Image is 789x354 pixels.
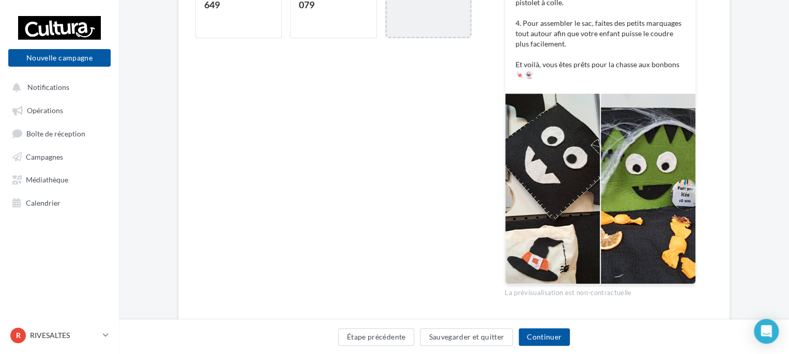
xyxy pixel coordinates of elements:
a: Médiathèque [6,170,113,188]
a: R RIVESALTES [8,326,111,345]
div: Open Intercom Messenger [754,319,779,344]
button: Sauvegarder et quitter [420,328,513,346]
p: RIVESALTES [30,330,99,341]
span: Opérations [27,106,63,115]
span: Médiathèque [26,175,68,184]
a: Opérations [6,100,113,119]
span: Calendrier [26,198,60,207]
span: Boîte de réception [26,129,85,137]
span: Notifications [27,83,69,91]
button: Continuer [519,328,570,346]
a: Campagnes [6,147,113,165]
span: Campagnes [26,152,63,161]
button: Notifications [6,78,109,96]
a: Calendrier [6,193,113,211]
button: Nouvelle campagne [8,49,111,67]
button: Étape précédente [338,328,415,346]
div: La prévisualisation est non-contractuelle [505,284,696,298]
a: Boîte de réception [6,124,113,143]
span: R [16,330,21,341]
